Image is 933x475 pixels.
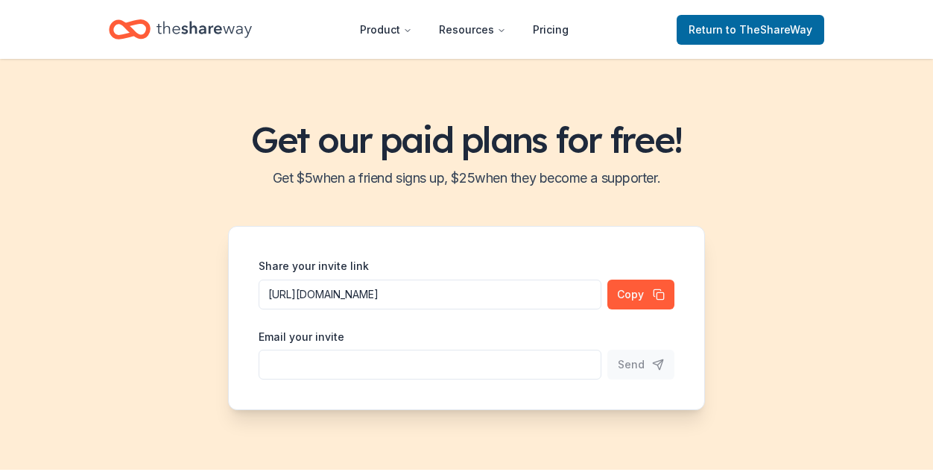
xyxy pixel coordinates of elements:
button: Copy [607,280,674,309]
span: to TheShareWay [726,23,812,36]
h2: Get $ 5 when a friend signs up, $ 25 when they become a supporter. [18,166,915,190]
button: Product [348,15,424,45]
label: Share your invite link [259,259,369,274]
button: Resources [427,15,518,45]
a: Returnto TheShareWay [677,15,824,45]
span: Return [689,21,812,39]
nav: Main [348,12,581,47]
a: Pricing [521,15,581,45]
a: Home [109,12,252,47]
h1: Get our paid plans for free! [18,119,915,160]
label: Email your invite [259,330,344,345]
